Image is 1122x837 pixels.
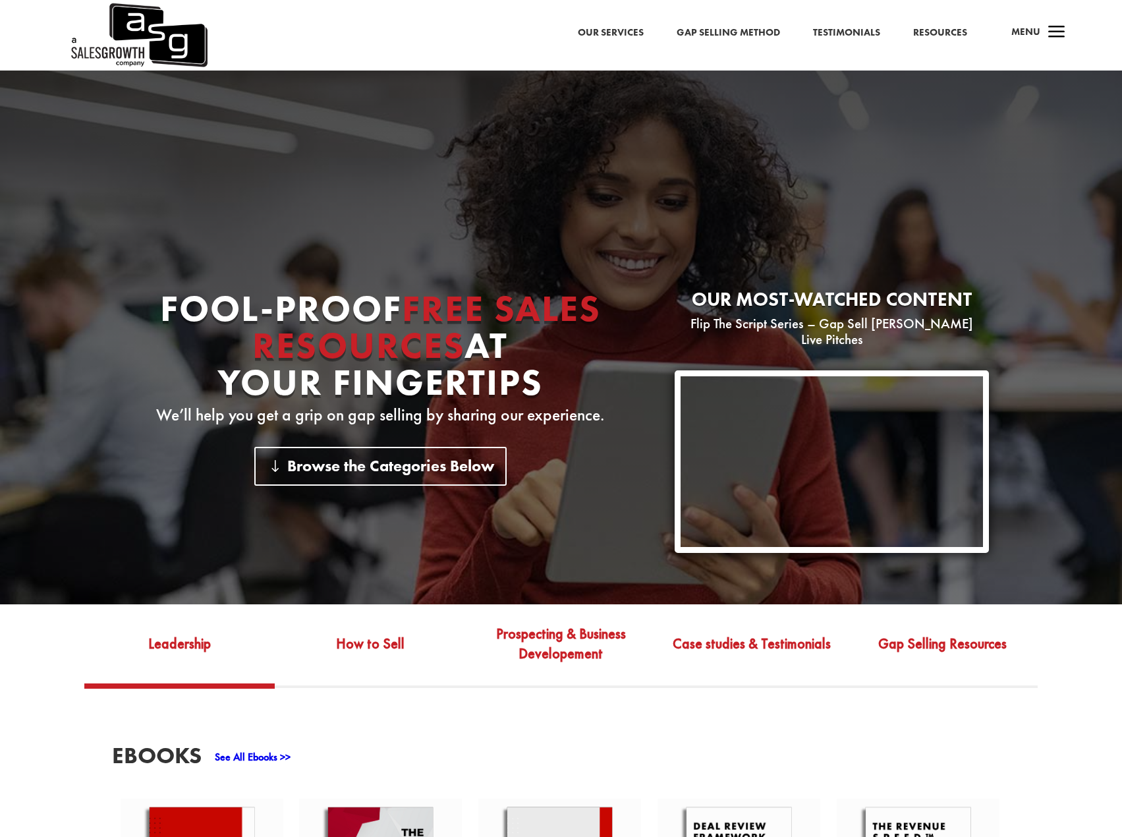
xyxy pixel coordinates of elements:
[133,407,628,423] p: We’ll help you get a grip on gap selling by sharing our experience.
[215,750,291,764] a: See All Ebooks >>
[133,290,628,407] h1: Fool-proof At Your Fingertips
[275,622,466,684] a: How to Sell
[675,290,989,316] h2: Our most-watched content
[466,622,657,684] a: Prospecting & Business Developement
[1011,25,1040,38] span: Menu
[675,316,989,347] p: Flip The Script Series – Gap Sell [PERSON_NAME] Live Pitches
[254,447,507,486] a: Browse the Categories Below
[847,622,1038,684] a: Gap Selling Resources
[84,622,275,684] a: Leadership
[913,24,967,42] a: Resources
[1044,20,1070,46] span: a
[656,622,847,684] a: Case studies & Testimonials
[677,24,780,42] a: Gap Selling Method
[112,744,202,774] h3: EBooks
[813,24,880,42] a: Testimonials
[252,285,601,369] span: Free Sales Resources
[578,24,644,42] a: Our Services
